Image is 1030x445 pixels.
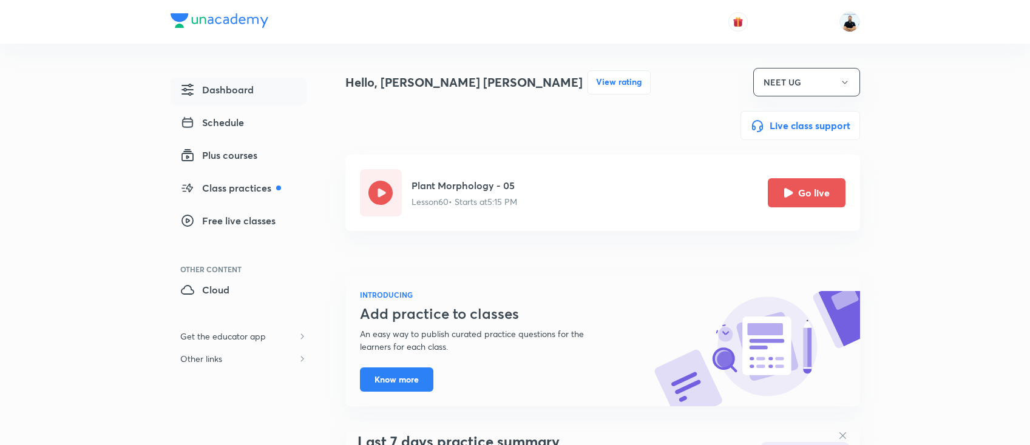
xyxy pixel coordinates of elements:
a: Free live classes [171,209,307,236]
button: Go live [768,178,845,207]
h4: Hello, [PERSON_NAME] [PERSON_NAME] [345,73,583,92]
h6: Get the educator app [171,325,276,347]
a: Company Logo [171,13,268,31]
img: avatar [733,16,744,27]
button: Know more [360,367,433,392]
span: Class practices [180,181,281,195]
a: Dashboard [171,78,307,105]
h6: Other links [171,347,232,370]
h3: Add practice to classes [360,305,614,323]
h6: INTRODUCING [360,289,614,300]
span: Cloud [180,283,229,297]
div: Other Content [180,266,307,273]
img: Subhash Chandra Yadav [839,12,860,32]
button: avatar [728,12,748,32]
a: Schedule [171,110,307,138]
a: Cloud [171,278,307,306]
img: Company Logo [171,13,268,28]
button: NEET UG [753,68,860,96]
span: Dashboard [180,82,254,97]
p: An easy way to publish curated practice questions for the learners for each class. [360,327,614,353]
button: View rating [588,70,651,95]
iframe: Help widget launcher [922,398,1017,432]
span: Free live classes [180,213,276,228]
a: Class practices [171,176,307,204]
p: Lesson 60 • Starts at 5:15 PM [412,195,517,208]
h5: Plant Morphology - 05 [412,178,517,193]
button: Live class support [740,111,860,140]
span: Schedule [180,115,244,130]
img: know-more [654,291,860,406]
a: Plus courses [171,143,307,171]
span: Plus courses [180,148,257,162]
